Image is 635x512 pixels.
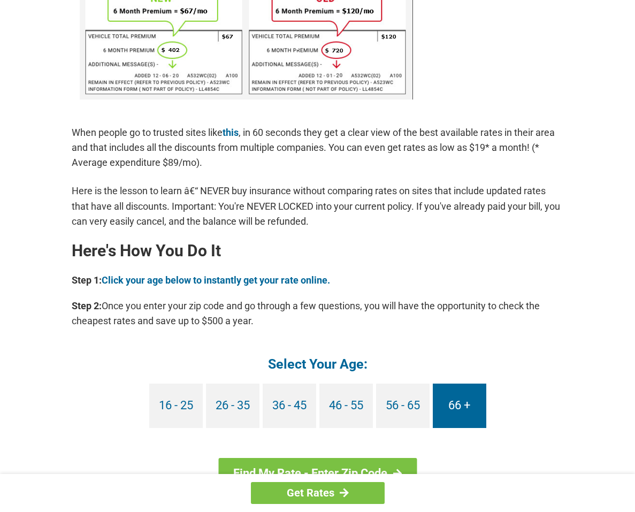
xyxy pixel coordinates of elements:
[72,355,564,373] h4: Select Your Age:
[72,242,564,259] h2: Here's How You Do It
[251,482,385,504] a: Get Rates
[149,384,203,428] a: 16 - 25
[218,458,417,489] a: Find My Rate - Enter Zip Code
[263,384,316,428] a: 36 - 45
[319,384,373,428] a: 46 - 55
[433,384,486,428] a: 66 +
[72,184,564,228] p: Here is the lesson to learn â€“ NEVER buy insurance without comparing rates on sites that include...
[72,274,102,286] b: Step 1:
[72,299,564,328] p: Once you enter your zip code and go through a few questions, you will have the opportunity to che...
[223,127,239,138] a: this
[72,300,102,311] b: Step 2:
[206,384,259,428] a: 26 - 35
[72,125,564,170] p: When people go to trusted sites like , in 60 seconds they get a clear view of the best available ...
[376,384,430,428] a: 56 - 65
[102,274,330,286] a: Click your age below to instantly get your rate online.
